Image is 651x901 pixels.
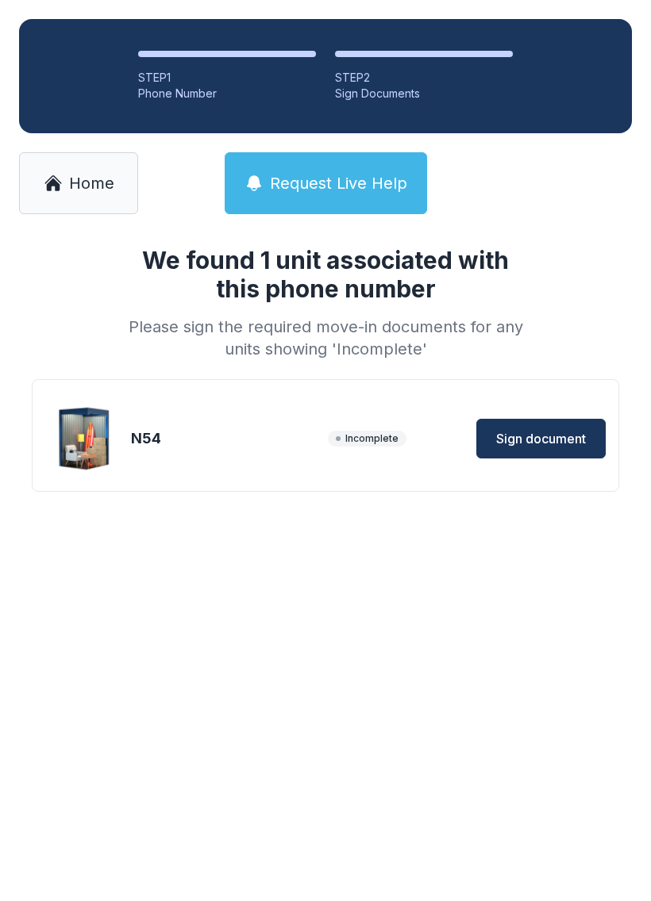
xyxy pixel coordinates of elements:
div: Please sign the required move-in documents for any units showing 'Incomplete' [122,316,529,360]
span: Request Live Help [270,172,407,194]
div: Sign Documents [335,86,513,102]
span: Home [69,172,114,194]
span: Sign document [496,429,586,448]
div: STEP 2 [335,70,513,86]
div: STEP 1 [138,70,316,86]
div: N54 [131,427,322,450]
div: Phone Number [138,86,316,102]
h1: We found 1 unit associated with this phone number [122,246,529,303]
span: Incomplete [328,431,406,447]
